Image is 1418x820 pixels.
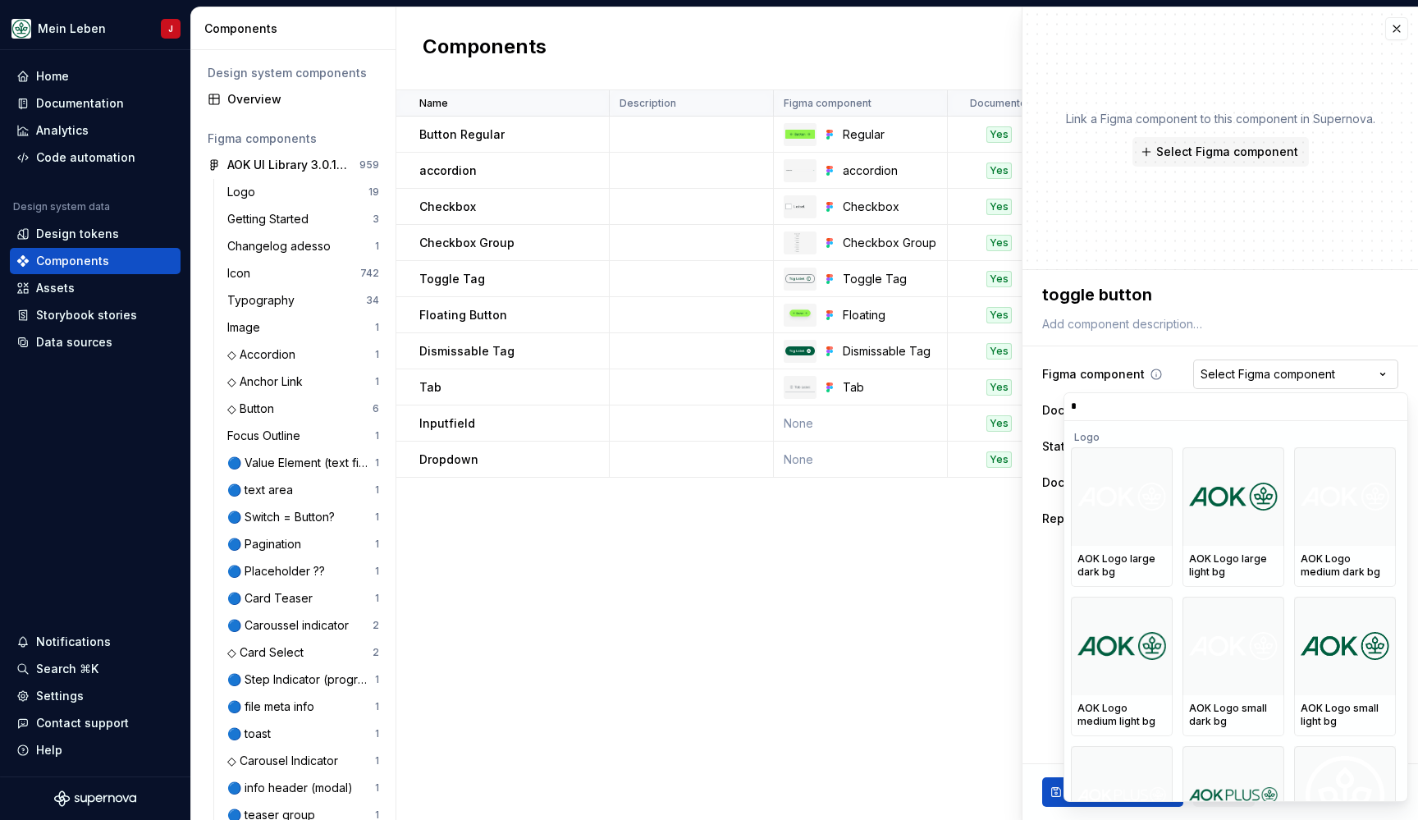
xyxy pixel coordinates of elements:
[1189,552,1278,579] div: AOK Logo large light bg
[1077,552,1166,579] div: AOK Logo large dark bg
[1301,702,1389,728] div: AOK Logo small light bg
[1189,702,1278,728] div: AOK Logo small dark bg
[1301,552,1389,579] div: AOK Logo medium dark bg
[1077,702,1166,728] div: AOK Logo medium light bg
